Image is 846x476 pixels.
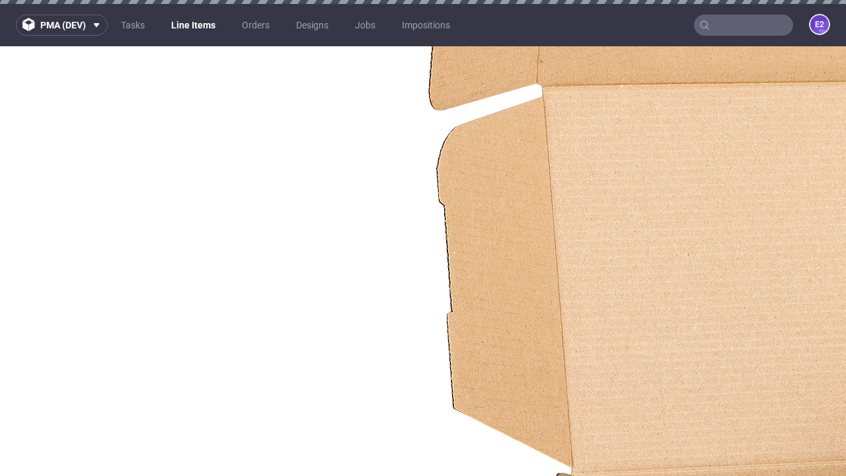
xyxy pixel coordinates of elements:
[810,15,829,34] figcaption: e2
[113,15,153,36] a: Tasks
[234,15,278,36] a: Orders
[394,15,458,36] a: Impositions
[163,15,223,36] a: Line Items
[40,20,86,30] span: pma (dev)
[288,15,336,36] a: Designs
[16,15,108,36] button: pma (dev)
[347,15,383,36] a: Jobs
